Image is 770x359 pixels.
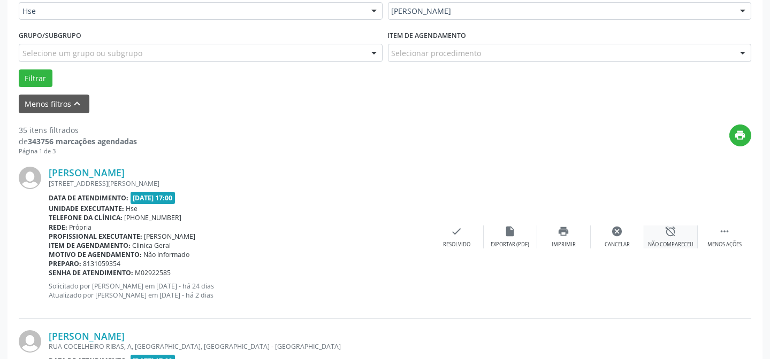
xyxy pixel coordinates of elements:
span: Selecione um grupo ou subgrupo [22,48,142,59]
div: Resolvido [443,241,470,248]
span: M02922585 [135,268,171,277]
span: Não informado [144,250,190,259]
i: alarm_off [665,225,677,237]
span: Hse [22,6,361,17]
strong: 343756 marcações agendadas [28,136,137,146]
div: Menos ações [707,241,742,248]
button: Filtrar [19,69,52,88]
div: Imprimir [552,241,576,248]
div: de [19,136,137,147]
a: [PERSON_NAME] [49,167,125,178]
i: insert_drive_file [505,225,516,237]
img: img [19,167,41,189]
span: Clinica Geral [133,241,171,250]
b: Senha de atendimento: [49,268,133,277]
p: Solicitado por [PERSON_NAME] em [DATE] - há 24 dias Atualizado por [PERSON_NAME] em [DATE] - há 2... [49,282,430,300]
i: print [735,129,746,141]
a: [PERSON_NAME] [49,330,125,342]
label: Item de agendamento [388,27,467,44]
b: Motivo de agendamento: [49,250,142,259]
b: Data de atendimento: [49,193,128,202]
div: Cancelar [605,241,630,248]
div: Página 1 de 3 [19,147,137,156]
b: Unidade executante: [49,204,124,213]
i: keyboard_arrow_up [72,98,83,110]
b: Rede: [49,223,67,232]
i: check [451,225,463,237]
label: Grupo/Subgrupo [19,27,81,44]
i: cancel [612,225,623,237]
div: 35 itens filtrados [19,124,137,136]
span: [DATE] 17:00 [131,192,176,204]
div: Exportar (PDF) [491,241,530,248]
span: [PHONE_NUMBER] [125,213,182,222]
i: print [558,225,570,237]
img: img [19,330,41,353]
b: Preparo: [49,259,81,268]
i:  [719,225,730,237]
span: [PERSON_NAME] [392,6,730,17]
div: Não compareceu [648,241,693,248]
button: print [729,124,751,146]
span: Selecionar procedimento [392,48,482,59]
b: Telefone da clínica: [49,213,123,222]
span: Hse [126,204,138,213]
button: Menos filtroskeyboard_arrow_up [19,95,89,113]
div: RUA COCELHEIRO RIBAS, A, [GEOGRAPHIC_DATA], [GEOGRAPHIC_DATA] - [GEOGRAPHIC_DATA] [49,342,591,351]
div: [STREET_ADDRESS][PERSON_NAME] [49,179,430,188]
span: [PERSON_NAME] [144,232,196,241]
b: Profissional executante: [49,232,142,241]
b: Item de agendamento: [49,241,131,250]
span: Própria [70,223,92,232]
span: 8131059354 [83,259,121,268]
